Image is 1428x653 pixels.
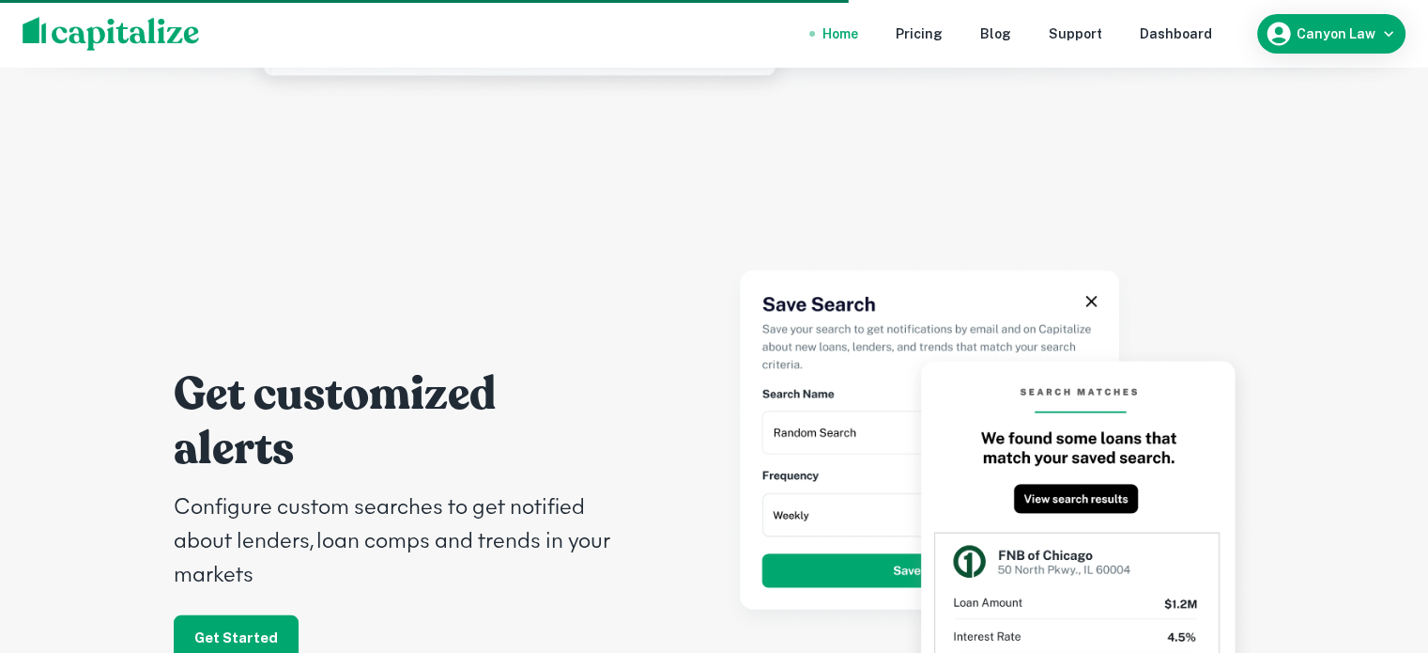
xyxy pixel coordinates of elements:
a: Home [822,23,858,44]
h2: Get customized alerts [174,367,611,475]
a: Blog [980,23,1011,44]
img: capitalize-logo.png [23,17,200,51]
a: Pricing [896,23,943,44]
h4: Configure custom searches to get notified about lenders, loan comps and trends in your markets [174,491,611,593]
